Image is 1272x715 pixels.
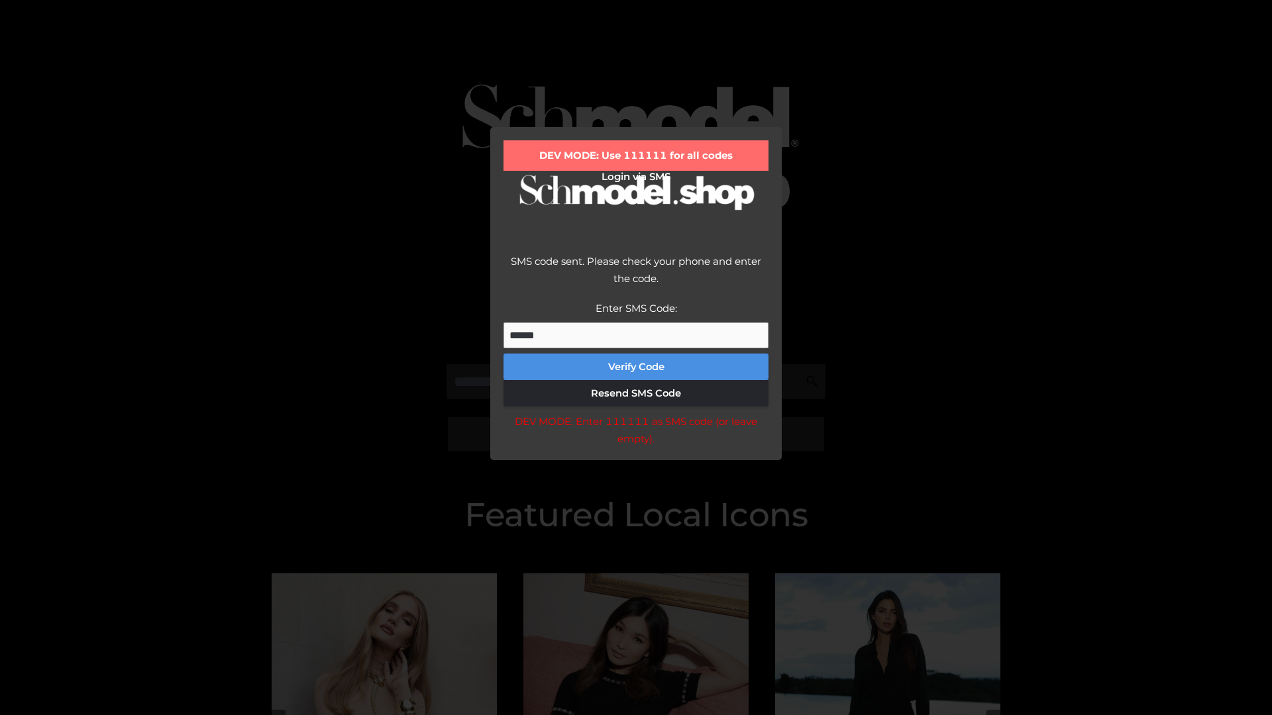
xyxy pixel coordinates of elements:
[503,253,768,300] div: SMS code sent. Please check your phone and enter the code.
[596,302,677,314] label: Enter SMS Code:
[503,413,768,447] div: DEV MODE: Enter 111111 as SMS code (or leave empty).
[503,380,768,406] button: Resend SMS Code
[503,171,768,183] h2: Login via SMS
[503,354,768,380] button: Verify Code
[503,140,768,171] div: DEV MODE: Use 111111 for all codes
